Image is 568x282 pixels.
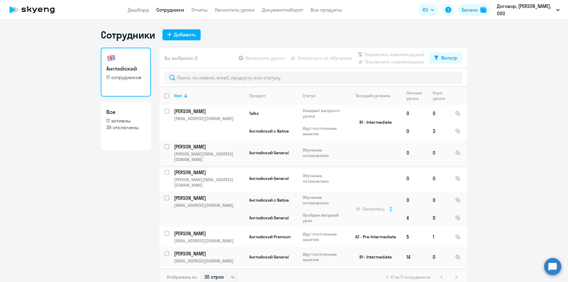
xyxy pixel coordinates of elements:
[402,247,428,267] td: 14
[174,203,244,208] p: [EMAIL_ADDRESS][DOMAIN_NAME]
[350,93,401,98] div: Текущий уровень
[174,195,243,201] p: [PERSON_NAME]
[428,227,450,247] td: 1
[249,176,289,181] span: Английский General
[174,258,244,264] p: [EMAIL_ADDRESS][DOMAIN_NAME]
[433,90,450,101] div: Корп. уроки
[162,29,201,40] button: Добавить
[106,117,145,124] p: 17 активны
[106,53,116,63] img: english
[101,101,151,150] a: Все17 активны39 отключены
[215,7,255,13] a: Начислить уроки
[462,6,478,13] div: Баланс
[174,230,243,237] p: [PERSON_NAME]
[303,195,344,206] p: Обучение остановлено
[303,126,344,137] p: Идут постоянные занятия
[428,247,450,267] td: 0
[402,140,428,166] td: 0
[174,143,243,150] p: [PERSON_NAME]
[174,31,196,38] div: Добавить
[164,71,462,84] input: Поиск по имени, email, продукту или статусу
[249,93,266,98] div: Продукт
[262,7,303,13] a: Документооборот
[429,53,462,64] button: Фильтр
[174,195,244,201] a: [PERSON_NAME]
[356,206,385,212] span: A1 - Elementary
[167,274,198,280] span: Отображать по:
[174,108,243,115] p: [PERSON_NAME]
[174,169,244,176] a: [PERSON_NAME]
[402,209,428,227] td: 4
[101,48,151,97] a: Английский17 сотрудников
[303,212,344,223] p: Пройден вводный урок
[458,4,490,16] button: Балансbalance
[249,197,289,203] span: Английский с Native
[402,122,428,140] td: 0
[249,234,291,240] span: Английский Premium
[402,227,428,247] td: 5
[174,169,243,176] p: [PERSON_NAME]
[497,2,554,17] p: Договор, [PERSON_NAME], ООО
[345,104,402,140] td: B1 - Intermediate
[249,128,289,134] span: Английский с Native
[423,6,428,13] span: RU
[174,143,244,150] a: [PERSON_NAME]
[345,227,402,247] td: A2 - Pre-Intermediate
[174,116,244,121] p: [EMAIL_ADDRESS][DOMAIN_NAME]
[441,54,457,61] div: Фильтр
[174,93,182,98] div: Имя
[345,247,402,267] td: B1 - Intermediate
[402,166,428,191] td: 0
[249,150,289,156] span: Английский General
[428,140,450,166] td: 0
[128,7,149,13] a: Дашборд
[174,177,244,188] p: [PERSON_NAME][EMAIL_ADDRESS][DOMAIN_NAME]
[428,122,450,140] td: 3
[303,251,344,262] p: Идут постоянные занятия
[174,230,244,237] a: [PERSON_NAME]
[303,173,344,184] p: Обучение остановлено
[402,104,428,122] td: 0
[249,111,259,116] span: Talks
[428,166,450,191] td: 0
[303,108,344,119] p: Ожидает вводного урока
[106,74,145,81] p: 17 сотрудников
[164,54,198,62] span: Вы выбрали: 0
[156,7,184,13] a: Сотрудники
[106,108,145,116] h3: Все
[428,191,450,209] td: 0
[428,104,450,122] td: 0
[480,7,486,13] img: balance
[494,2,563,17] button: Договор, [PERSON_NAME], ООО
[174,238,244,244] p: [EMAIL_ADDRESS][DOMAIN_NAME]
[428,209,450,227] td: 0
[106,124,145,131] p: 39 отключены
[249,254,289,260] span: Английский General
[249,215,289,221] span: Английский General
[174,108,244,115] a: [PERSON_NAME]
[174,250,243,257] p: [PERSON_NAME]
[311,7,342,13] a: Все продукты
[101,29,155,41] h1: Сотрудники
[106,65,145,73] h3: Английский
[406,90,428,101] div: Личные уроки
[191,7,208,13] a: Отчеты
[303,231,344,242] p: Идут постоянные занятия
[174,151,244,162] p: [PERSON_NAME][EMAIL_ADDRESS][DOMAIN_NAME]
[386,274,431,280] span: 1 - 17 из 17 сотрудников
[174,250,244,257] a: [PERSON_NAME]
[303,147,344,158] p: Обучение остановлено
[418,4,439,16] button: RU
[402,191,428,209] td: 0
[355,93,390,98] div: Текущий уровень
[303,93,316,98] div: Статус
[174,93,244,98] div: Имя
